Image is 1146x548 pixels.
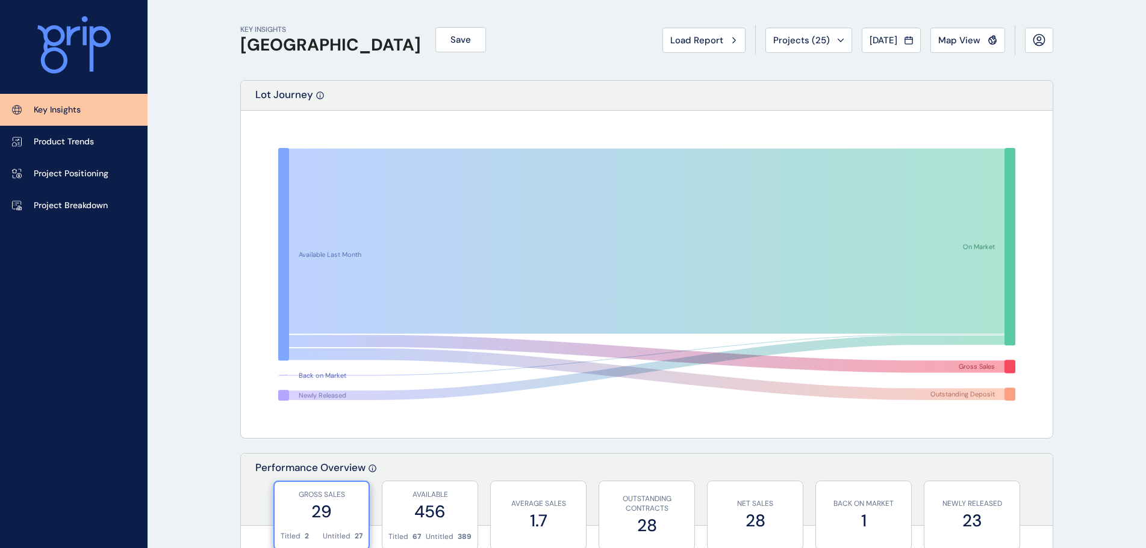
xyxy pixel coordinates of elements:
[34,168,108,180] p: Project Positioning
[34,104,81,116] p: Key Insights
[458,532,472,542] p: 389
[450,34,471,46] span: Save
[930,499,1014,509] p: NEWLY RELEASED
[281,500,363,523] label: 29
[773,34,830,46] span: Projects ( 25 )
[605,494,688,514] p: OUTSTANDING CONTRACTS
[930,28,1005,53] button: Map View
[670,34,723,46] span: Load Report
[413,532,421,542] p: 67
[822,499,905,509] p: BACK ON MARKET
[255,461,366,525] p: Performance Overview
[34,200,108,212] p: Project Breakdown
[240,35,421,55] h1: [GEOGRAPHIC_DATA]
[662,28,746,53] button: Load Report
[938,34,980,46] span: Map View
[305,531,309,541] p: 2
[822,509,905,532] label: 1
[281,490,363,500] p: GROSS SALES
[355,531,363,541] p: 27
[930,509,1014,532] label: 23
[862,28,921,53] button: [DATE]
[870,34,897,46] span: [DATE]
[388,490,472,500] p: AVAILABLE
[323,531,350,541] p: Untitled
[255,88,313,110] p: Lot Journey
[714,509,797,532] label: 28
[497,499,580,509] p: AVERAGE SALES
[714,499,797,509] p: NET SALES
[34,136,94,148] p: Product Trends
[435,27,486,52] button: Save
[281,531,301,541] p: Titled
[388,500,472,523] label: 456
[388,532,408,542] p: Titled
[497,509,580,532] label: 1.7
[426,532,453,542] p: Untitled
[605,514,688,537] label: 28
[765,28,852,53] button: Projects (25)
[240,25,421,35] p: KEY INSIGHTS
